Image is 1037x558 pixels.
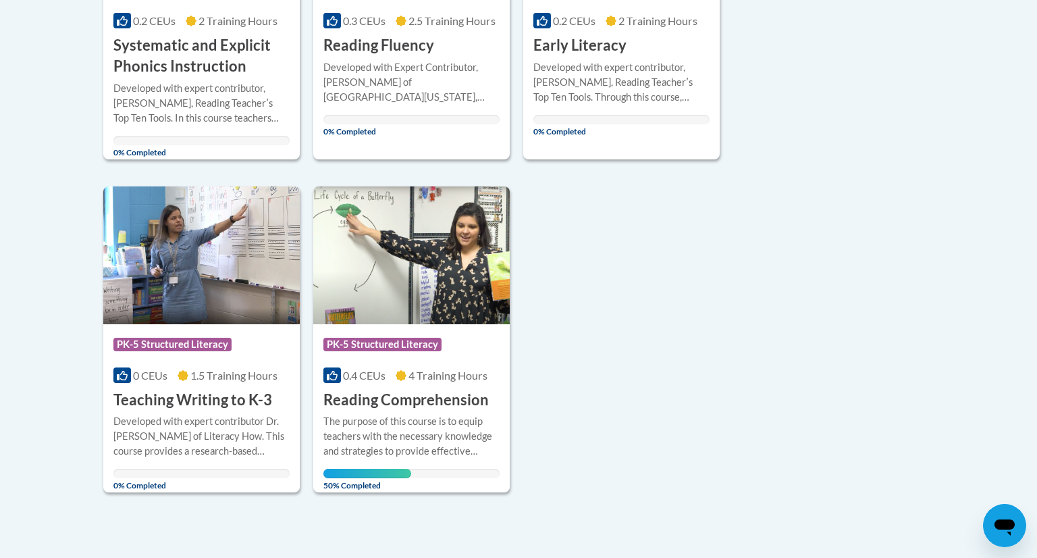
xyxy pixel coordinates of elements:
span: 0 CEUs [133,369,167,382]
span: 4 Training Hours [408,369,487,382]
span: 50% Completed [323,469,411,490]
div: Developed with expert contributor, [PERSON_NAME], Reading Teacherʹs Top Ten Tools. Through this c... [533,60,710,105]
span: 2 Training Hours [618,14,697,27]
img: Course Logo [313,186,510,324]
h3: Reading Fluency [323,35,434,56]
img: Course Logo [103,186,300,324]
span: 2.5 Training Hours [408,14,496,27]
iframe: Button to launch messaging window [983,504,1026,547]
span: PK-5 Structured Literacy [323,338,442,351]
span: PK-5 Structured Literacy [113,338,232,351]
a: Course LogoPK-5 Structured Literacy0 CEUs1.5 Training Hours Teaching Writing to K-3Developed with... [103,186,300,493]
h3: Early Literacy [533,35,627,56]
span: 0.4 CEUs [343,369,385,382]
h3: Reading Comprehension [323,390,489,411]
h3: Systematic and Explicit Phonics Instruction [113,35,290,77]
div: Developed with Expert Contributor, [PERSON_NAME] of [GEOGRAPHIC_DATA][US_STATE], [GEOGRAPHIC_DATA... [323,60,500,105]
div: The purpose of this course is to equip teachers with the necessary knowledge and strategies to pr... [323,414,500,459]
div: Your progress [323,469,411,478]
h3: Teaching Writing to K-3 [113,390,272,411]
span: 0.2 CEUs [553,14,595,27]
div: Developed with expert contributor Dr. [PERSON_NAME] of Literacy How. This course provides a resea... [113,414,290,459]
a: Course LogoPK-5 Structured Literacy0.4 CEUs4 Training Hours Reading ComprehensionThe purpose of t... [313,186,510,493]
div: Developed with expert contributor, [PERSON_NAME], Reading Teacherʹs Top Ten Tools. In this course... [113,81,290,126]
span: 0.2 CEUs [133,14,176,27]
span: 0.3 CEUs [343,14,385,27]
span: 2 Training Hours [198,14,277,27]
span: 1.5 Training Hours [190,369,277,382]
